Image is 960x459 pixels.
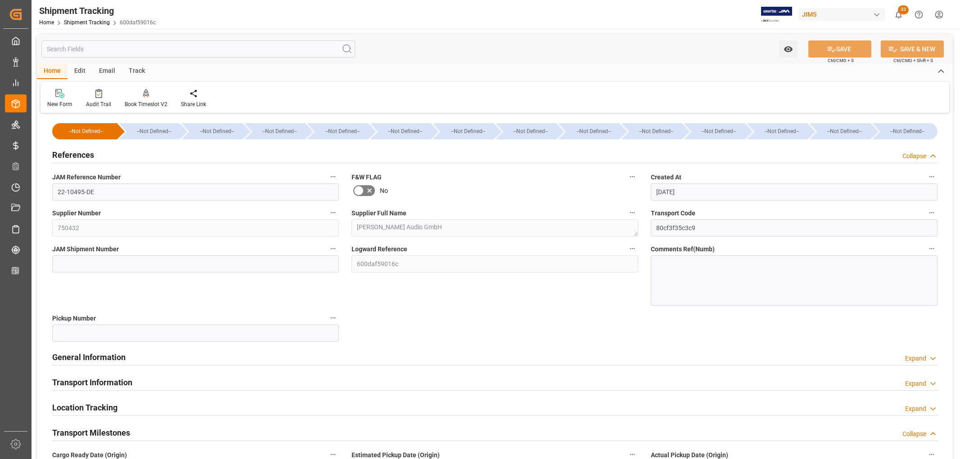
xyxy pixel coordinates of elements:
div: Edit [68,64,92,79]
div: --Not Defined-- [756,123,807,139]
button: JIMS [798,6,888,23]
span: F&W FLAG [352,173,382,182]
div: --Not Defined-- [622,123,682,139]
div: --Not Defined-- [873,123,937,139]
button: show 33 new notifications [888,4,909,25]
img: Exertis%20JAM%20-%20Email%20Logo.jpg_1722504956.jpg [761,7,792,22]
button: SAVE [808,40,871,58]
span: Transport Code [651,209,695,218]
div: --Not Defined-- [882,123,933,139]
button: Comments Ref(Numb) [926,243,937,254]
h2: General Information [52,351,126,363]
div: --Not Defined-- [245,123,305,139]
button: SAVE & NEW [881,40,944,58]
div: Expand [905,379,926,388]
div: Expand [905,354,926,363]
span: 33 [898,5,909,14]
div: --Not Defined-- [693,123,744,139]
div: --Not Defined-- [747,123,807,139]
span: No [380,186,388,196]
div: --Not Defined-- [191,123,242,139]
button: Transport Code [926,207,937,218]
span: Created At [651,173,681,182]
span: JAM Reference Number [52,173,121,182]
div: Track [122,64,152,79]
div: --Not Defined-- [119,123,180,139]
input: Search Fields [41,40,355,58]
div: --Not Defined-- [568,123,619,139]
div: Audit Trail [86,100,111,108]
button: Logward Reference [626,243,638,254]
span: Supplier Full Name [352,209,406,218]
div: --Not Defined-- [370,123,431,139]
div: Home [37,64,68,79]
button: Supplier Full Name [626,207,638,218]
div: --Not Defined-- [379,123,431,139]
div: --Not Defined-- [182,123,242,139]
textarea: [PERSON_NAME] Audio GmbH [352,219,638,236]
a: Shipment Tracking [64,19,110,26]
div: --Not Defined-- [631,123,682,139]
span: Pickup Number [52,314,96,323]
div: --Not Defined-- [496,123,556,139]
div: Shipment Tracking [39,4,156,18]
div: --Not Defined-- [505,123,556,139]
div: --Not Defined-- [819,123,870,139]
span: Logward Reference [352,245,407,254]
span: Comments Ref(Numb) [651,245,715,254]
div: Collapse [902,429,926,439]
div: --Not Defined-- [433,123,493,139]
button: Help Center [909,4,929,25]
div: --Not Defined-- [52,123,117,139]
div: JIMS [798,8,885,21]
h2: Location Tracking [52,401,117,414]
a: Home [39,19,54,26]
div: --Not Defined-- [684,123,744,139]
button: JAM Reference Number [327,171,339,183]
span: Ctrl/CMD + Shift + S [893,57,933,64]
button: open menu [779,40,798,58]
h2: Transport Information [52,376,132,388]
h2: Transport Milestones [52,427,130,439]
div: Collapse [902,152,926,161]
span: Ctrl/CMD + S [828,57,854,64]
input: DD-MM-YYYY [651,183,937,201]
div: --Not Defined-- [61,123,111,139]
button: JAM Shipment Number [327,243,339,254]
div: --Not Defined-- [254,123,305,139]
div: --Not Defined-- [559,123,619,139]
div: Book Timeslot V2 [125,100,167,108]
button: Pickup Number [327,312,339,324]
div: New Form [47,100,72,108]
div: --Not Defined-- [307,123,368,139]
button: F&W FLAG [626,171,638,183]
span: JAM Shipment Number [52,245,119,254]
div: --Not Defined-- [316,123,368,139]
div: Share Link [181,100,206,108]
div: --Not Defined-- [442,123,493,139]
div: Email [92,64,122,79]
button: Supplier Number [327,207,339,218]
span: Supplier Number [52,209,101,218]
h2: References [52,149,94,161]
div: --Not Defined-- [810,123,870,139]
button: Created At [926,171,937,183]
div: --Not Defined-- [128,123,180,139]
div: Expand [905,404,926,414]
